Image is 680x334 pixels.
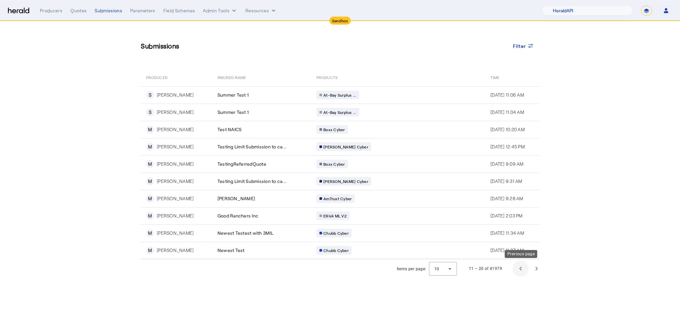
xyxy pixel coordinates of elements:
[490,74,499,80] span: Time
[157,109,194,116] div: [PERSON_NAME]
[157,212,194,219] div: [PERSON_NAME]
[323,92,356,98] span: At-Bay Surplus ...
[490,247,524,253] span: [DATE] 11:27 AM
[217,143,287,150] span: Testing Limit Submission to ca...
[469,265,502,272] div: 11 – 20 of 41979
[146,160,154,168] div: M
[323,230,349,236] span: Chubb Cyber
[529,261,545,277] button: Next page
[157,126,194,133] div: [PERSON_NAME]
[490,109,524,115] span: [DATE] 11:04 AM
[157,178,194,185] div: [PERSON_NAME]
[217,195,255,202] span: [PERSON_NAME]
[146,177,154,185] div: M
[505,250,537,258] div: Previous page
[490,126,525,132] span: [DATE] 10:20 AM
[157,247,194,254] div: [PERSON_NAME]
[163,7,195,14] div: Field Schemas
[490,178,522,184] span: [DATE] 9:31 AM
[217,126,242,133] span: Test NAICS
[146,108,154,116] div: S
[146,74,168,80] span: PRODUCER
[130,7,155,14] div: Parameters
[217,247,245,254] span: Newest Test
[217,109,249,116] span: Summer Test 1
[146,212,154,220] div: M
[508,40,540,52] button: Filter
[217,230,273,236] span: Newest Testest with 3MIL
[323,179,368,184] span: [PERSON_NAME] Cyber
[323,213,347,218] span: ERisk ML V2
[40,7,62,14] div: Producers
[316,74,338,80] span: PRODUCTS
[217,212,258,219] span: Good Ranchers Inc
[146,246,154,254] div: M
[146,125,154,133] div: M
[217,92,249,98] span: Summer Test 1
[490,230,524,236] span: [DATE] 11:34 AM
[95,7,122,14] div: Submissions
[146,91,154,99] div: S
[513,42,526,49] span: Filter
[141,68,539,259] table: Table view of all submissions by your platform
[490,196,523,201] span: [DATE] 9:28 AM
[157,230,194,236] div: [PERSON_NAME]
[157,143,194,150] div: [PERSON_NAME]
[513,261,529,277] button: Previous page
[217,161,266,167] span: TestingReferredQuote
[146,143,154,151] div: M
[70,7,87,14] div: Quotes
[323,127,345,132] span: Boxx Cyber
[217,74,246,80] span: Insured Name
[397,266,426,272] div: Items per page:
[8,8,29,14] img: Herald Logo
[329,17,351,25] div: Sandbox
[157,195,194,202] div: [PERSON_NAME]
[141,41,179,50] h3: Submissions
[245,7,277,14] button: Resources dropdown menu
[323,161,345,167] span: Boxx Cyber
[490,161,524,167] span: [DATE] 9:09 AM
[157,161,194,167] div: [PERSON_NAME]
[323,144,368,149] span: [PERSON_NAME] Cyber
[490,144,525,149] span: [DATE] 12:45 PM
[323,248,349,253] span: Chubb Cyber
[203,7,237,14] button: internal dropdown menu
[323,110,356,115] span: At-Bay Surplus ...
[323,196,352,201] span: AmTrust Cyber
[490,92,524,98] span: [DATE] 11:06 AM
[157,92,194,98] div: [PERSON_NAME]
[146,195,154,203] div: M
[490,213,523,218] span: [DATE] 2:03 PM
[217,178,287,185] span: Testing Limit Submission to ca...
[146,229,154,237] div: M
